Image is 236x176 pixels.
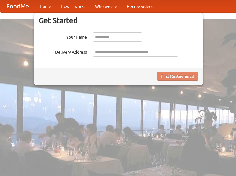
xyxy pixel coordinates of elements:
[90,0,122,12] a: Who we are
[39,32,87,40] label: Your Name
[56,0,90,12] a: How it works
[39,16,198,25] h3: Get Started
[0,0,35,12] a: FoodMe
[39,48,87,55] label: Delivery Address
[157,72,198,81] button: Find Restaurants!
[35,0,56,12] a: Home
[122,0,158,12] a: Recipe videos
